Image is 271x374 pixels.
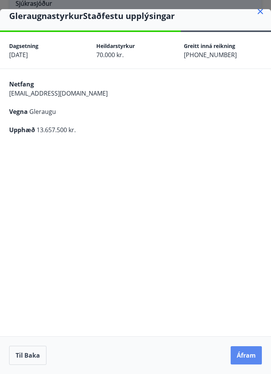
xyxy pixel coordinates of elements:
span: [PHONE_NUMBER] [184,51,237,59]
span: Gleraugu [29,107,56,116]
h4: Gleraugnastyrkur Staðfestu upplýsingar [9,10,271,21]
span: Heildarstyrkur [96,42,135,50]
span: [DATE] [9,51,28,59]
span: 70.000 kr. [96,51,124,59]
span: Netfang [9,80,34,88]
button: Áfram [231,346,262,364]
button: Til baka [9,346,46,365]
span: Vegna [9,107,28,116]
span: 13.657.500 kr. [37,126,76,134]
span: Upphæð [9,126,35,134]
span: Greitt inná reikning [184,42,235,50]
span: Dagsetning [9,42,38,50]
span: [EMAIL_ADDRESS][DOMAIN_NAME] [9,89,108,97]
